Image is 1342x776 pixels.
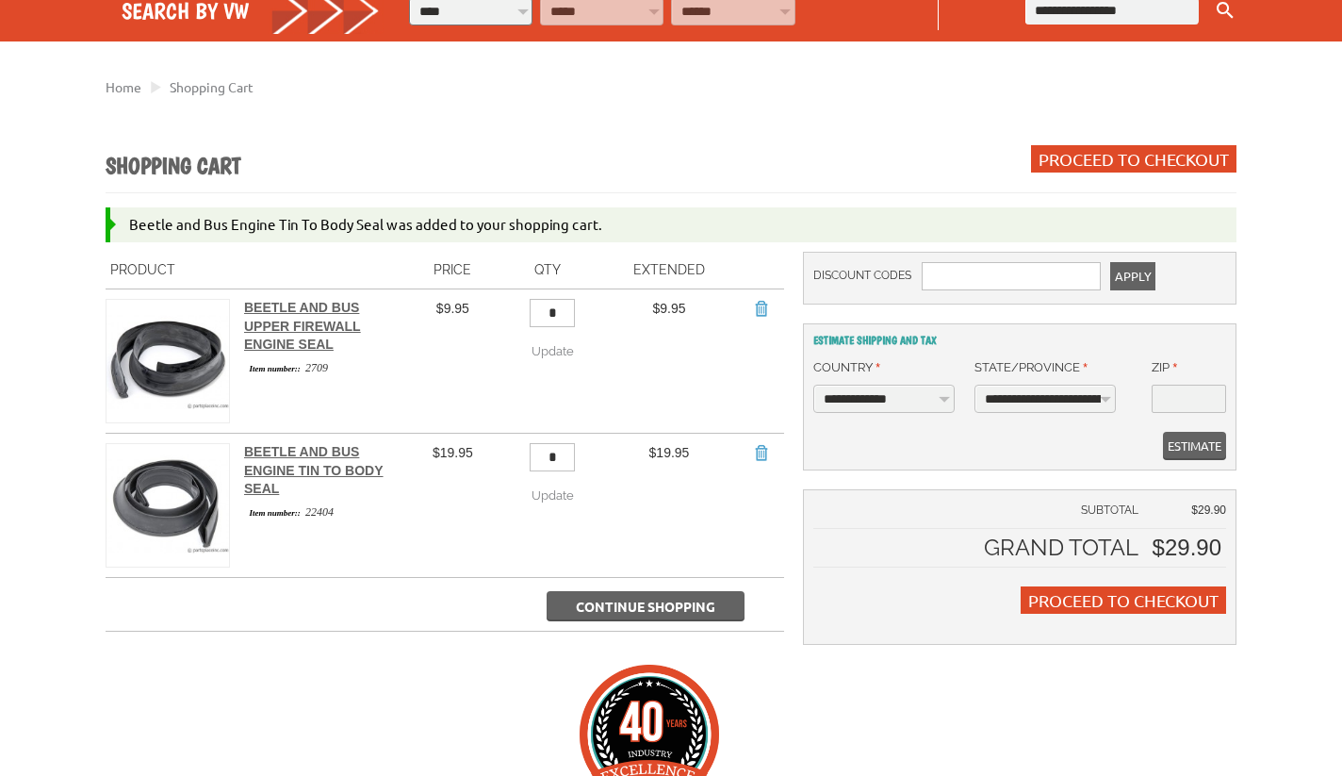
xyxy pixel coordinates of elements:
strong: Grand Total [984,534,1138,561]
img: Beetle and Bus Engine Tin To Body Seal [106,444,229,567]
a: Remove Item [751,443,770,462]
label: State/Province [974,358,1088,377]
a: Beetle and Bus Upper Firewall Engine Seal [244,300,361,352]
span: $29.90 [1191,504,1226,517]
div: 22404 [244,504,406,520]
label: Discount Codes [813,262,912,289]
span: Continue Shopping [576,598,715,615]
button: Estimate [1163,432,1226,460]
span: Estimate [1168,432,1221,460]
a: Beetle and Bus Engine Tin To Body Seal [244,444,384,496]
span: Item number:: [244,506,305,520]
h1: Shopping Cart [106,152,240,182]
span: Beetle and Bus Engine Tin To Body Seal was added to your shopping cart. [129,215,602,233]
span: $9.95 [436,301,469,316]
span: Proceed to Checkout [1039,149,1229,169]
td: Subtotal [813,500,1148,529]
h2: Estimate Shipping and Tax [813,334,1226,347]
button: Proceed to Checkout [1031,145,1236,173]
button: Apply [1110,262,1155,290]
span: Apply [1115,262,1151,290]
a: Remove Item [751,299,770,318]
a: Home [106,78,141,95]
span: $9.95 [652,301,685,316]
label: Zip [1152,358,1177,377]
th: Qty [495,252,602,289]
span: Item number:: [244,362,305,375]
div: 2709 [244,359,406,376]
span: $19.95 [433,445,473,460]
span: $19.95 [649,445,690,460]
button: Continue Shopping [547,591,745,621]
a: Shopping Cart [170,78,254,95]
span: Update [532,488,574,503]
label: Country [813,358,880,377]
span: $29.90 [1153,535,1221,560]
span: Proceed to Checkout [1028,590,1219,610]
button: Proceed to Checkout [1021,586,1226,614]
img: Beetle and Bus Upper Firewall Engine Seal [106,300,229,422]
span: Price [434,262,471,277]
span: Product [110,262,175,277]
th: Extended [601,252,737,289]
span: Update [532,344,574,358]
